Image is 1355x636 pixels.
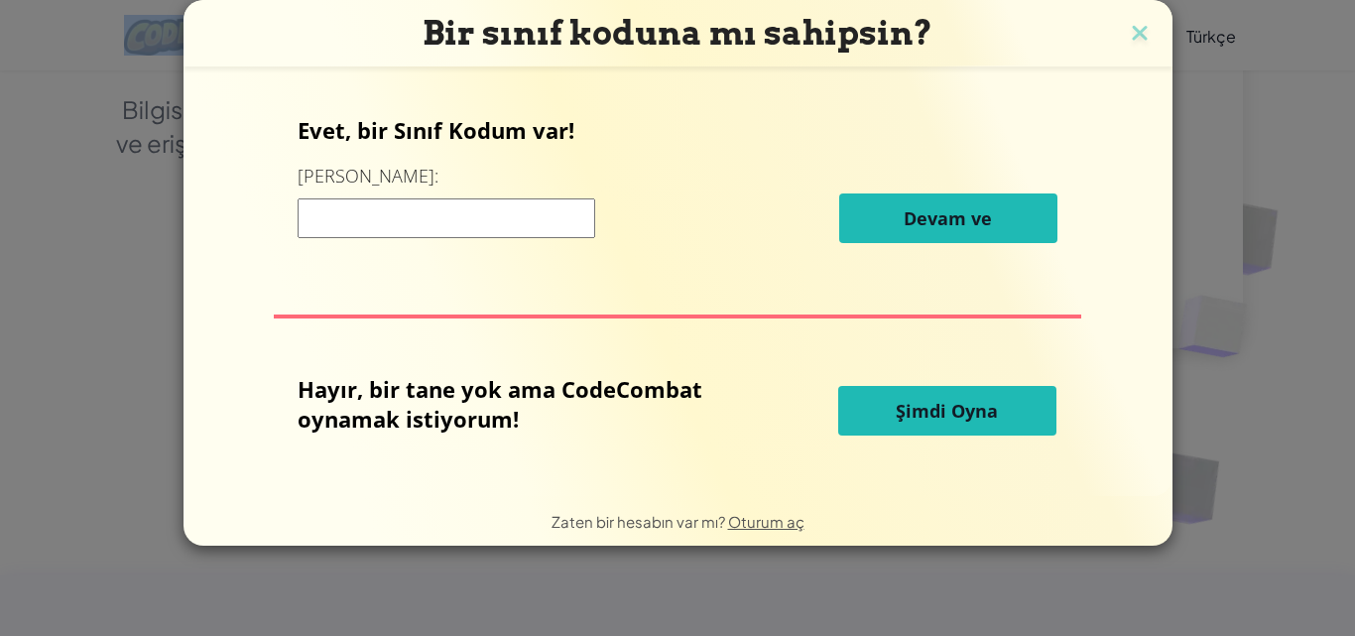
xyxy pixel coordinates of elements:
img: kapatma simgesi [1127,20,1153,50]
font: Zaten bir hesabın var mı? [552,512,725,531]
font: Bir sınıf koduna mı sahipsin? [423,13,932,53]
font: Devam ve [904,206,992,230]
font: [PERSON_NAME]: [298,164,438,188]
button: Devam ve [839,193,1057,243]
button: Şimdi Oyna [838,386,1056,436]
font: Şimdi Oyna [896,399,998,423]
a: Oturum aç [728,512,804,531]
font: Hayır, bir tane yok ama CodeCombat oynamak istiyorum! [298,374,702,434]
font: Evet, bir Sınıf Kodum var! [298,115,574,145]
